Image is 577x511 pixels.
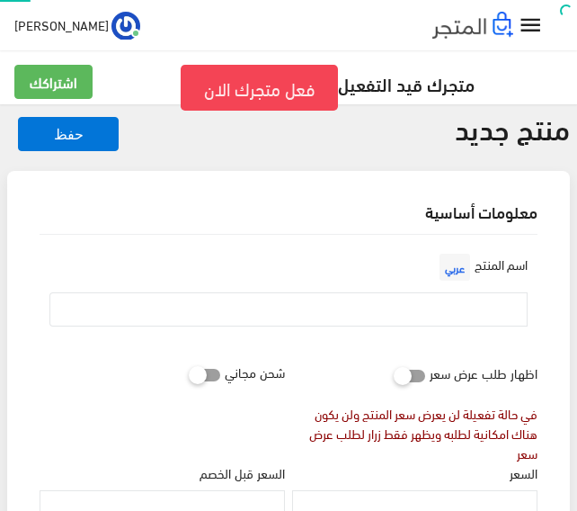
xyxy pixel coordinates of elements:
[14,13,109,36] span: [PERSON_NAME]
[225,355,285,390] label: شحن مجاني
[510,463,537,483] label: السعر
[111,12,140,40] img: ...
[14,11,140,40] a: ... [PERSON_NAME]
[292,404,537,463] div: في حالة تفعيلة لن يعرض سعر المنتج ولن يكون هناك امكانية لطلبه ويظهر فقط زرار لطلب عرض سعر
[518,13,544,39] i: 
[181,65,337,111] a: فعل متجرك الان
[455,112,570,143] h2: منتج جديد
[14,65,563,111] h5: متجرك قيد التفعيل
[14,65,93,99] a: اشتراكك
[18,117,119,151] button: حفظ
[40,203,537,220] h2: معلومات أساسية
[432,12,513,39] img: .
[435,249,528,285] label: اسم المنتج
[430,355,537,390] label: اظهار طلب عرض سعر
[439,254,470,281] span: عربي
[200,463,285,483] label: السعر قبل الخصم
